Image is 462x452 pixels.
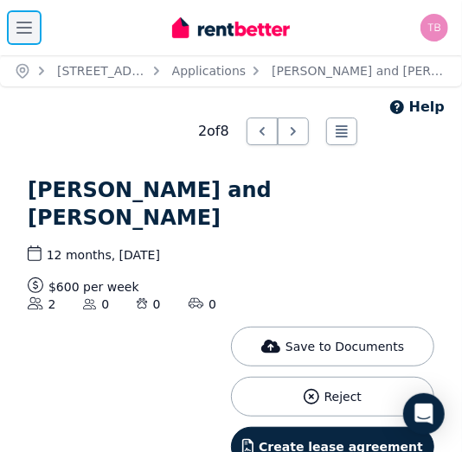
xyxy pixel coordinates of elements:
[172,64,247,78] a: Applications
[28,245,434,264] span: 12 months , [DATE]
[286,338,404,355] span: Save to Documents
[172,15,290,41] img: RentBetter
[198,121,229,142] span: 2 of 8
[388,97,445,118] button: Help
[324,388,362,405] span: Reject
[189,296,216,313] span: 0
[231,327,434,366] button: Save to Documents
[231,377,434,417] button: Reject
[83,296,109,313] span: 0
[28,277,434,296] span: $600 per week
[28,176,434,232] h1: [PERSON_NAME] and [PERSON_NAME]
[28,296,55,313] span: 2
[420,14,448,41] img: Tracy Barrett
[57,64,177,78] a: [STREET_ADDRESS]
[137,296,160,313] span: 0
[403,393,445,435] div: Open Intercom Messenger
